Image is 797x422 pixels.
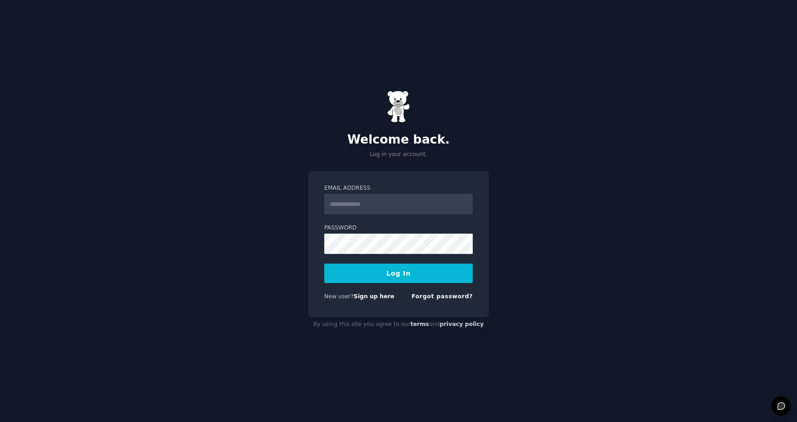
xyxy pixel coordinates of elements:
span: New user? [324,293,354,300]
a: privacy policy [440,321,484,327]
a: Sign up here [354,293,394,300]
div: By using this site you agree to our and [308,317,489,332]
a: terms [410,321,429,327]
a: Forgot password? [411,293,473,300]
h2: Welcome back. [308,133,489,147]
p: Log in your account. [308,151,489,159]
button: Log In [324,264,473,283]
img: Gummy Bear [387,90,410,123]
label: Email Address [324,184,473,193]
label: Password [324,224,473,232]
